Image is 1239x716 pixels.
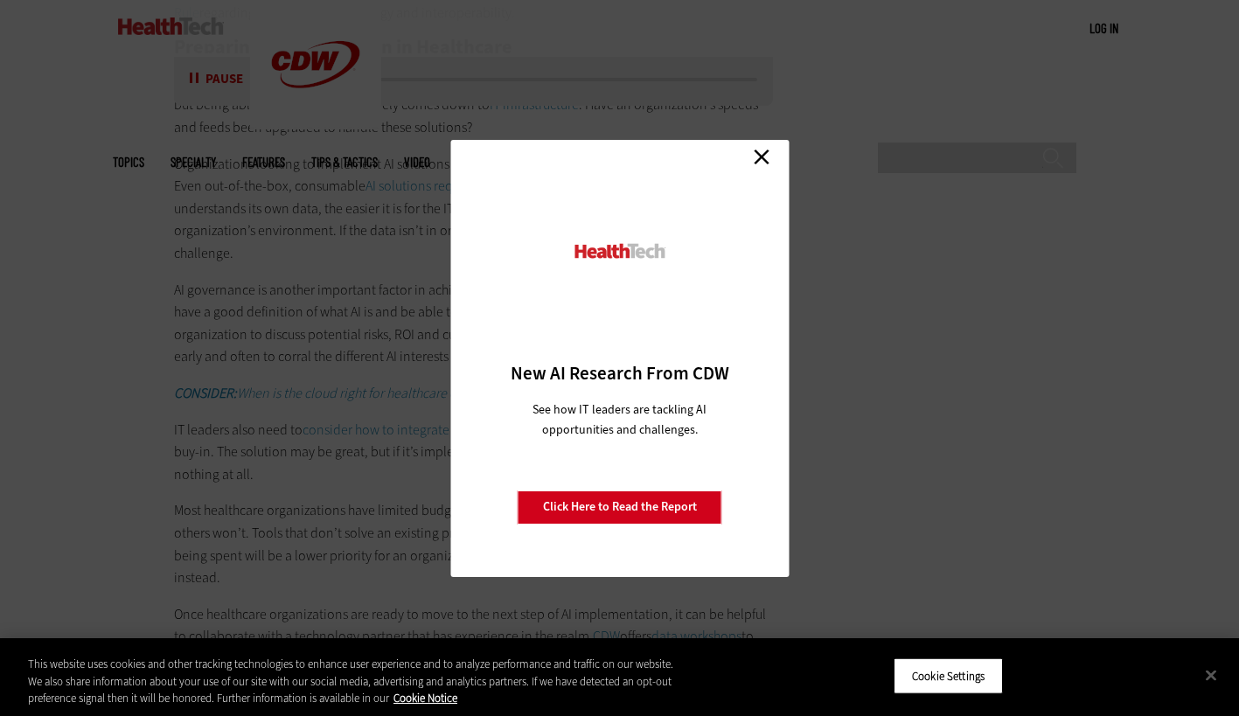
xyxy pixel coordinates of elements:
[518,490,722,524] a: Click Here to Read the Report
[572,242,667,261] img: HealthTech_0.png
[1192,656,1230,694] button: Close
[393,691,457,706] a: More information about your privacy
[748,144,775,170] a: Close
[894,657,1003,694] button: Cookie Settings
[481,361,758,386] h3: New AI Research From CDW
[28,656,681,707] div: This website uses cookies and other tracking technologies to enhance user experience and to analy...
[512,400,727,440] p: See how IT leaders are tackling AI opportunities and challenges.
